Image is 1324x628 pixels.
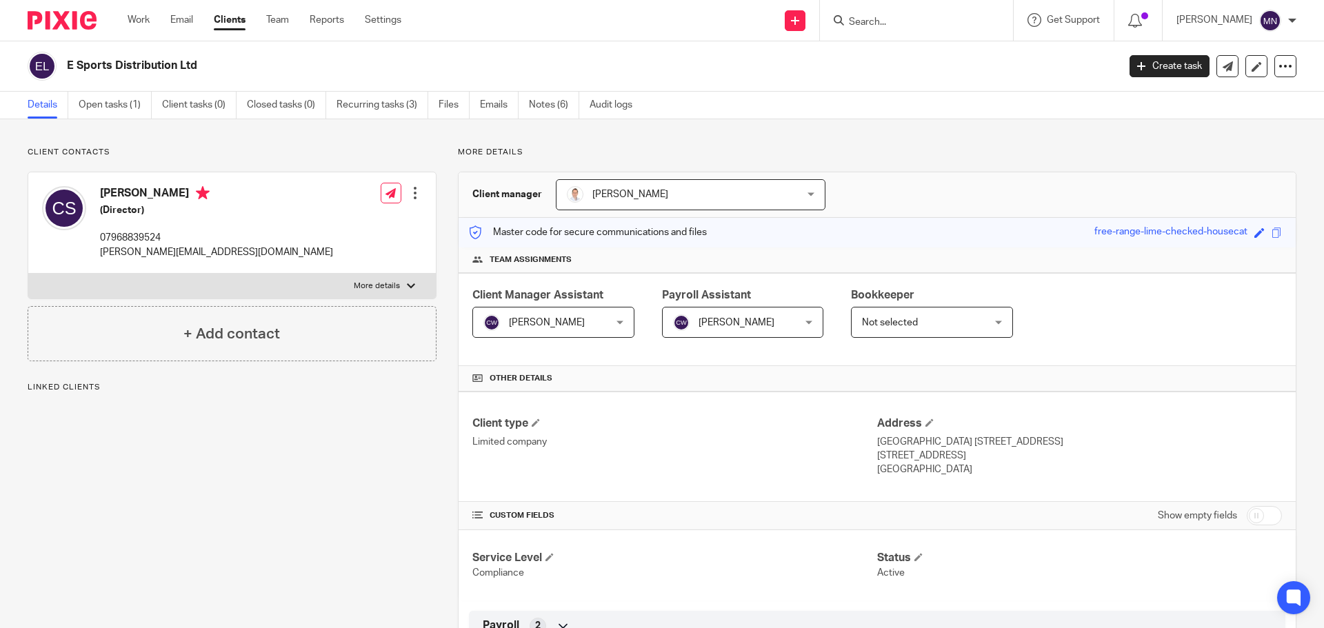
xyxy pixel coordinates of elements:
[472,416,877,431] h4: Client type
[162,92,237,119] a: Client tasks (0)
[877,435,1282,449] p: [GEOGRAPHIC_DATA] [STREET_ADDRESS]
[480,92,519,119] a: Emails
[310,13,344,27] a: Reports
[592,190,668,199] span: [PERSON_NAME]
[847,17,972,29] input: Search
[877,416,1282,431] h4: Address
[183,323,280,345] h4: + Add contact
[196,186,210,200] i: Primary
[439,92,470,119] a: Files
[877,463,1282,476] p: [GEOGRAPHIC_DATA]
[247,92,326,119] a: Closed tasks (0)
[28,92,68,119] a: Details
[851,290,914,301] span: Bookkeeper
[337,92,428,119] a: Recurring tasks (3)
[673,314,690,331] img: svg%3E
[28,382,437,393] p: Linked clients
[28,52,57,81] img: svg%3E
[1176,13,1252,27] p: [PERSON_NAME]
[472,510,877,521] h4: CUSTOM FIELDS
[42,186,86,230] img: svg%3E
[354,281,400,292] p: More details
[67,59,901,73] h2: E Sports Distribution Ltd
[877,449,1282,463] p: [STREET_ADDRESS]
[490,373,552,384] span: Other details
[483,314,500,331] img: svg%3E
[862,318,918,327] span: Not selected
[100,245,333,259] p: [PERSON_NAME][EMAIL_ADDRESS][DOMAIN_NAME]
[100,186,333,203] h4: [PERSON_NAME]
[1259,10,1281,32] img: svg%3E
[490,254,572,265] span: Team assignments
[28,147,437,158] p: Client contacts
[1094,225,1247,241] div: free-range-lime-checked-housecat
[472,551,877,565] h4: Service Level
[100,231,333,245] p: 07968839524
[469,225,707,239] p: Master code for secure communications and files
[877,568,905,578] span: Active
[472,188,542,201] h3: Client manager
[699,318,774,327] span: [PERSON_NAME]
[365,13,401,27] a: Settings
[214,13,245,27] a: Clients
[472,568,524,578] span: Compliance
[1130,55,1210,77] a: Create task
[128,13,150,27] a: Work
[170,13,193,27] a: Email
[100,203,333,217] h5: (Director)
[1047,15,1100,25] span: Get Support
[472,290,603,301] span: Client Manager Assistant
[509,318,585,327] span: [PERSON_NAME]
[1158,509,1237,523] label: Show empty fields
[28,11,97,30] img: Pixie
[877,551,1282,565] h4: Status
[567,186,583,203] img: accounting-firm-kent-will-wood-e1602855177279.jpg
[472,435,877,449] p: Limited company
[529,92,579,119] a: Notes (6)
[79,92,152,119] a: Open tasks (1)
[458,147,1296,158] p: More details
[266,13,289,27] a: Team
[662,290,751,301] span: Payroll Assistant
[590,92,643,119] a: Audit logs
